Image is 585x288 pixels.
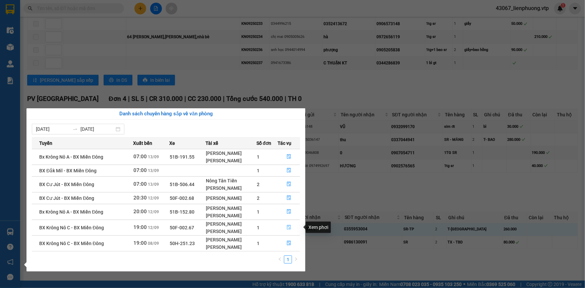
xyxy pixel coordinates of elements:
span: 12/09 [148,196,159,200]
span: Bx Krông Nô A - BX Miền Đông [39,209,103,215]
div: [PERSON_NAME] [206,236,256,243]
span: Xe [169,139,175,147]
span: BX Krông Nô C - BX Miền Đông [39,225,104,230]
a: 1 [284,256,292,263]
button: file-done [278,193,300,204]
span: right [294,257,298,261]
span: 51B-506.44 [170,182,194,187]
span: 19:00 [133,240,147,246]
span: Bx Krông Nô A - BX Miền Đông [39,154,103,160]
button: file-done [278,207,300,217]
div: [PERSON_NAME] [206,243,256,251]
span: 13/09 [148,182,159,187]
div: [PERSON_NAME] [206,184,256,192]
span: swap-right [72,126,78,132]
span: 13/09 [148,155,159,159]
span: 2 [257,182,259,187]
span: 50F-002.67 [170,225,194,230]
span: 1 [257,241,259,246]
button: left [276,255,284,264]
span: BX Cư Jút - BX Miền Đông [39,182,94,187]
div: Danh sách chuyến hàng sắp về văn phòng [32,110,300,118]
button: file-done [278,152,300,162]
span: file-done [287,195,291,201]
div: [PERSON_NAME] [206,220,256,228]
span: 1 [257,225,259,230]
span: 07:00 [133,181,147,187]
span: left [278,257,282,261]
span: 51B-191.55 [170,154,194,160]
span: 1 [257,209,259,215]
span: file-done [287,209,291,215]
span: BX Cư Jút - BX Miền Đông [39,195,94,201]
li: Next Page [292,255,300,264]
div: Nông Tân Tiến [206,177,256,184]
span: 1 [257,154,259,160]
span: Xuất bến [133,139,152,147]
span: file-done [287,154,291,160]
span: 19:00 [133,224,147,230]
span: 20:00 [133,209,147,215]
span: 2 [257,195,259,201]
span: Tác vụ [278,139,291,147]
span: 1 [257,168,259,173]
span: 50F-002.68 [170,195,194,201]
button: file-done [278,222,300,233]
span: 07:00 [133,154,147,160]
span: file-done [287,182,291,187]
span: 12/09 [148,210,159,214]
div: [PERSON_NAME] [206,205,256,212]
span: 13/09 [148,168,159,173]
span: Số đơn [256,139,272,147]
span: file-done [287,168,291,173]
span: 07:00 [133,167,147,173]
div: [PERSON_NAME] [206,228,256,235]
li: 1 [284,255,292,264]
span: 08/09 [148,241,159,246]
span: file-done [287,225,291,230]
span: Tuyến [39,139,52,147]
div: [PERSON_NAME] [206,157,256,164]
button: file-done [278,165,300,176]
span: 50H-251.23 [170,241,195,246]
div: [PERSON_NAME] [206,212,256,219]
button: file-done [278,179,300,190]
span: file-done [287,241,291,246]
span: to [72,126,78,132]
span: BX Krông Nô C - BX Miền Đông [39,241,104,246]
input: Đến ngày [80,125,114,133]
span: 51B-152.80 [170,209,194,215]
div: Xem phơi [306,222,331,233]
button: file-done [278,238,300,249]
span: 20:30 [133,195,147,201]
div: [PERSON_NAME] [206,194,256,202]
span: 12/09 [148,225,159,230]
button: right [292,255,300,264]
div: [PERSON_NAME] [206,150,256,157]
input: Từ ngày [36,125,70,133]
li: Previous Page [276,255,284,264]
span: BX Đắk Mil - BX Miền Đông [39,168,97,173]
span: Tài xế [206,139,218,147]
